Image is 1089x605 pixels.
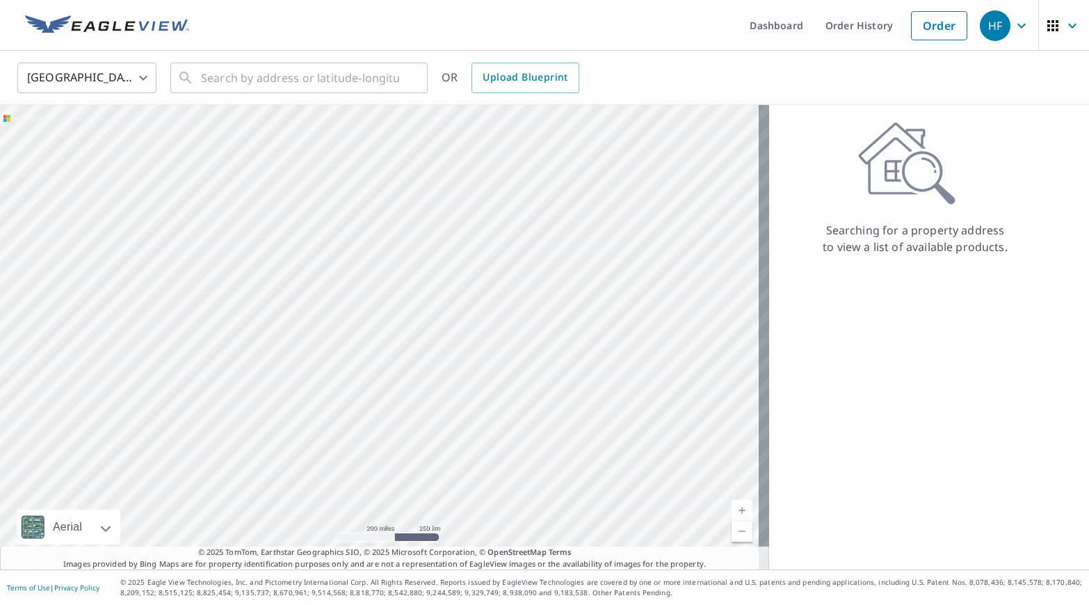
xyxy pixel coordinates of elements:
[471,63,579,93] a: Upload Blueprint
[54,583,99,592] a: Privacy Policy
[201,58,399,97] input: Search by address or latitude-longitude
[442,63,579,93] div: OR
[732,521,752,542] a: Current Level 5, Zoom Out
[483,69,567,86] span: Upload Blueprint
[980,10,1010,41] div: HF
[549,547,572,557] a: Terms
[17,58,156,97] div: [GEOGRAPHIC_DATA]
[822,222,1008,255] p: Searching for a property address to view a list of available products.
[7,583,99,592] p: |
[487,547,546,557] a: OpenStreetMap
[49,510,86,544] div: Aerial
[17,510,120,544] div: Aerial
[25,15,189,36] img: EV Logo
[732,500,752,521] a: Current Level 5, Zoom In
[7,583,50,592] a: Terms of Use
[198,547,572,558] span: © 2025 TomTom, Earthstar Geographics SIO, © 2025 Microsoft Corporation, ©
[120,577,1082,598] p: © 2025 Eagle View Technologies, Inc. and Pictometry International Corp. All Rights Reserved. Repo...
[911,11,967,40] a: Order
